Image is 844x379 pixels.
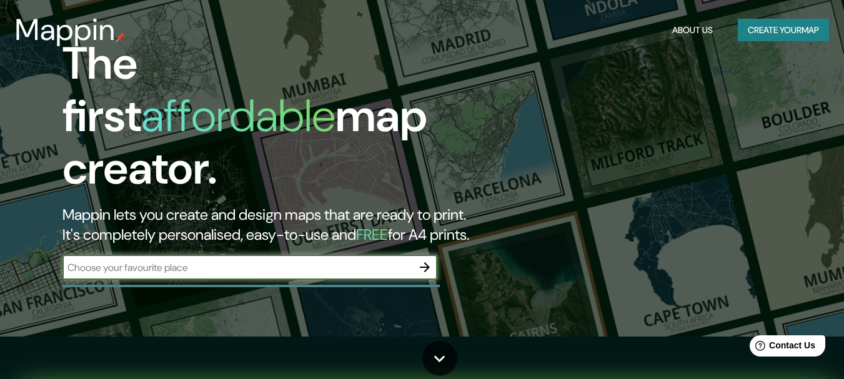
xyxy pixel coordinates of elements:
input: Choose your favourite place [62,260,412,275]
h1: The first map creator. [62,37,485,205]
img: mappin-pin [116,32,126,42]
h2: Mappin lets you create and design maps that are ready to print. It's completely personalised, eas... [62,205,485,245]
h5: FREE [356,225,388,244]
button: About Us [667,19,718,42]
h3: Mappin [15,12,116,47]
h1: affordable [141,87,335,145]
iframe: Help widget launcher [733,330,830,365]
button: Create yourmap [738,19,829,42]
